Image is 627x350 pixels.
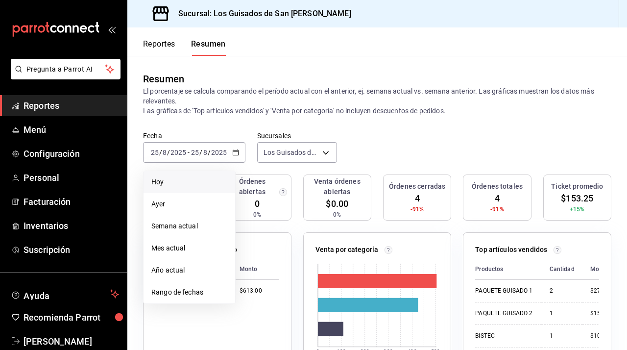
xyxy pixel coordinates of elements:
h3: Órdenes abiertas [227,176,277,197]
th: Productos [475,259,541,280]
a: Pregunta a Parrot AI [7,71,121,81]
label: Sucursales [257,132,337,139]
span: -91% [410,205,424,214]
input: ---- [170,149,187,156]
span: 4 [495,192,500,205]
span: Ayuda [24,288,106,300]
h3: Órdenes cerradas [389,181,445,192]
span: Los Guisados de San [PERSON_NAME] [264,148,319,157]
input: -- [191,149,199,156]
th: Cantidad [542,259,582,280]
div: 1 [550,332,575,340]
span: 0% [333,210,341,219]
span: Rango de fechas [151,287,227,298]
span: Mes actual [151,243,227,253]
div: PAQUETE GUISADO 1 [475,287,533,295]
h3: Sucursal: Los Guisados de San [PERSON_NAME] [170,8,351,20]
span: Ayer [151,199,227,209]
span: / [167,149,170,156]
input: ---- [211,149,227,156]
h3: Ticket promedio [551,181,603,192]
h3: Venta órdenes abiertas [308,176,367,197]
th: Monto [582,259,613,280]
span: Año actual [151,265,227,275]
div: 2 [550,287,575,295]
span: [PERSON_NAME] [24,335,119,348]
span: Pregunta a Parrot AI [26,64,105,75]
input: -- [162,149,167,156]
button: Resumen [191,39,226,56]
span: - [188,149,190,156]
input: -- [203,149,208,156]
div: $109.00 [590,332,613,340]
div: BISTEC [475,332,533,340]
button: Pregunta a Parrot AI [11,59,121,79]
label: Fecha [143,132,245,139]
button: Reportes [143,39,175,56]
span: / [199,149,202,156]
span: $0.00 [326,197,348,210]
span: Suscripción [24,243,119,256]
th: Monto [232,259,279,280]
span: Semana actual [151,221,227,231]
span: Reportes [24,99,119,112]
button: open_drawer_menu [108,25,116,33]
h3: Órdenes totales [472,181,523,192]
span: -91% [490,205,504,214]
div: $613.00 [240,287,279,295]
div: Resumen [143,72,184,86]
div: 1 [550,309,575,318]
span: 4 [415,192,420,205]
div: $270.00 [590,287,613,295]
div: $155.00 [590,309,613,318]
span: Recomienda Parrot [24,311,119,324]
span: Hoy [151,177,227,187]
span: Personal [24,171,119,184]
div: navigation tabs [143,39,226,56]
span: Inventarios [24,219,119,232]
span: +15% [570,205,585,214]
span: Configuración [24,147,119,160]
span: 0 [255,197,260,210]
p: El porcentaje se calcula comparando el período actual con el anterior, ej. semana actual vs. sema... [143,86,611,116]
span: Facturación [24,195,119,208]
span: 0% [253,210,261,219]
span: $153.25 [561,192,593,205]
span: / [159,149,162,156]
div: PAQUETE GUISADO 2 [475,309,533,318]
input: -- [150,149,159,156]
span: Menú [24,123,119,136]
p: Venta por categoría [315,245,379,255]
p: Top artículos vendidos [475,245,547,255]
span: / [208,149,211,156]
